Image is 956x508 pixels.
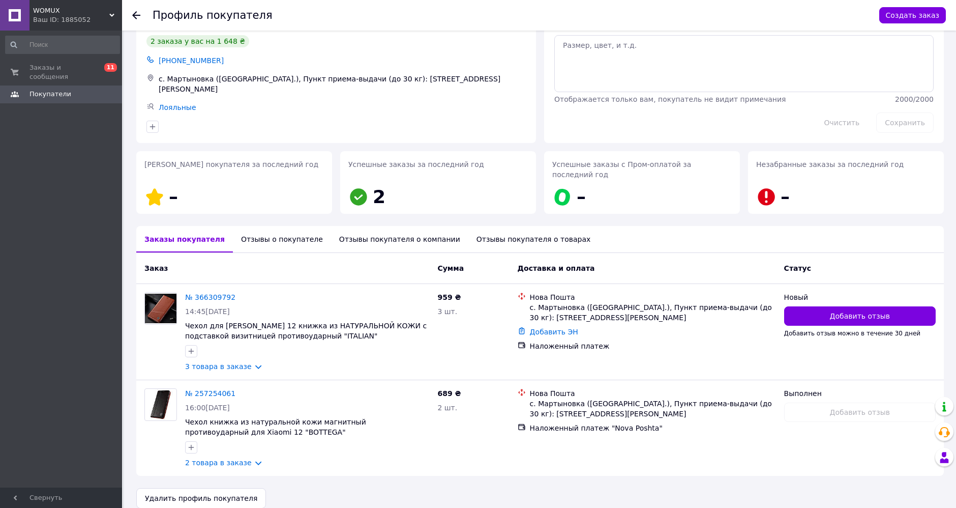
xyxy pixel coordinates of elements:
[147,389,174,420] img: Фото товару
[185,418,366,436] a: Чехол книжка из натуральной кожи магнитный противоударный для Xiaomi 12 "BOTTEGA"
[233,226,331,252] div: Отзывы о покупателе
[373,186,385,207] span: 2
[132,10,140,20] div: Вернуться назад
[784,292,936,302] div: Новый
[5,36,120,54] input: Поиск
[530,423,776,433] div: Наложенный платеж "Nova Poshta"
[437,404,457,412] span: 2 шт.
[33,15,122,24] div: Ваш ID: 1885052
[784,388,936,399] div: Выполнен
[29,90,71,99] span: Покупатели
[159,57,224,65] span: [PHONE_NUMBER]
[169,186,178,207] span: –
[185,307,230,316] span: 14:45[DATE]
[784,330,921,337] span: Добавить отзыв можно в течение 30 дней
[185,293,235,301] a: № 366309792
[185,459,252,467] a: 2 товара в заказе
[554,95,786,103] span: Отображается только вам, покупатель не видит примечания
[437,307,457,316] span: 3 шт.
[29,63,94,81] span: Заказы и сообщения
[437,389,461,398] span: 689 ₴
[895,95,934,103] span: 2000 / 2000
[104,63,117,72] span: 11
[185,322,427,340] a: Чехол для [PERSON_NAME] 12 книжка из НАТУРАЛЬНОЙ КОЖИ с подставкой визитницей противоударный "ITA...
[437,293,461,301] span: 959 ₴
[830,311,890,321] span: Добавить отзыв
[530,328,578,336] a: Добавить ЭН
[144,388,177,421] a: Фото товару
[756,160,904,168] span: Незабранные заказы за последний год
[145,294,176,323] img: Фото товару
[331,226,468,252] div: Отзывы покупателя о компании
[552,160,691,179] span: Успешные заказы с Пром-оплатой за последний год
[530,399,776,419] div: с. Мартыновка ([GEOGRAPHIC_DATA].), Пункт приема-выдачи (до 30 кг): [STREET_ADDRESS][PERSON_NAME]
[153,9,273,21] h1: Профиль покупателя
[144,264,168,272] span: Заказ
[185,389,235,398] a: № 257254061
[146,35,249,47] div: 2 заказа у вас на 1 648 ₴
[781,186,790,207] span: –
[530,388,776,399] div: Нова Пошта
[518,264,595,272] span: Доставка и оплата
[437,264,464,272] span: Сумма
[468,226,599,252] div: Отзывы покупателя о товарах
[530,302,776,323] div: с. Мартыновка ([GEOGRAPHIC_DATA].), Пункт приема-выдачи (до 30 кг): [STREET_ADDRESS][PERSON_NAME]
[577,186,586,207] span: –
[185,404,230,412] span: 16:00[DATE]
[144,292,177,325] a: Фото товару
[157,72,528,96] div: с. Мартыновка ([GEOGRAPHIC_DATA].), Пункт приема-выдачи (до 30 кг): [STREET_ADDRESS][PERSON_NAME]
[879,7,946,23] button: Создать заказ
[144,160,318,168] span: [PERSON_NAME] покупателя за последний год
[33,6,109,15] span: WOMUX
[159,103,196,111] a: Лояльные
[136,226,233,252] div: Заказы покупателя
[784,264,811,272] span: Статус
[530,292,776,302] div: Нова Пошта
[530,341,776,351] div: Наложенный платеж
[784,306,936,326] button: Добавить отзыв
[348,160,484,168] span: Успешные заказы за последний год
[185,362,252,371] a: 3 товара в заказе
